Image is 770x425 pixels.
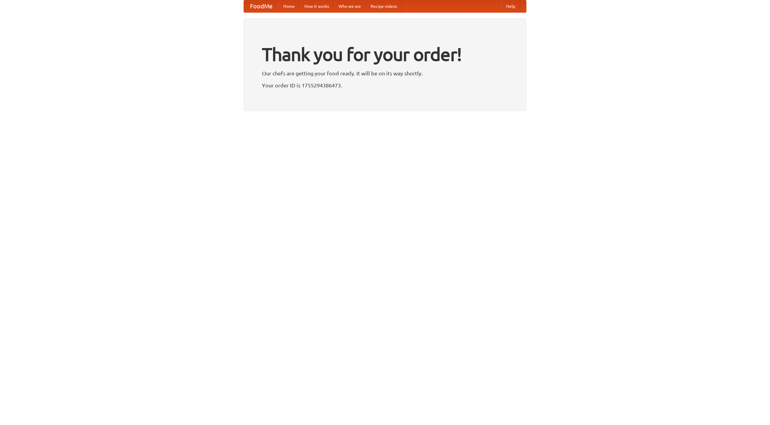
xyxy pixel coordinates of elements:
a: Who we are [334,0,366,12]
p: Our chefs are getting your food ready. It will be on its way shortly. [262,69,508,78]
p: Your order ID is 1755294386473. [262,81,508,90]
a: FoodMe [244,0,279,12]
a: Home [279,0,300,12]
a: Recipe videos [366,0,402,12]
a: Help [501,0,520,12]
h1: Thank you for your order! [262,40,508,69]
a: How it works [300,0,334,12]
